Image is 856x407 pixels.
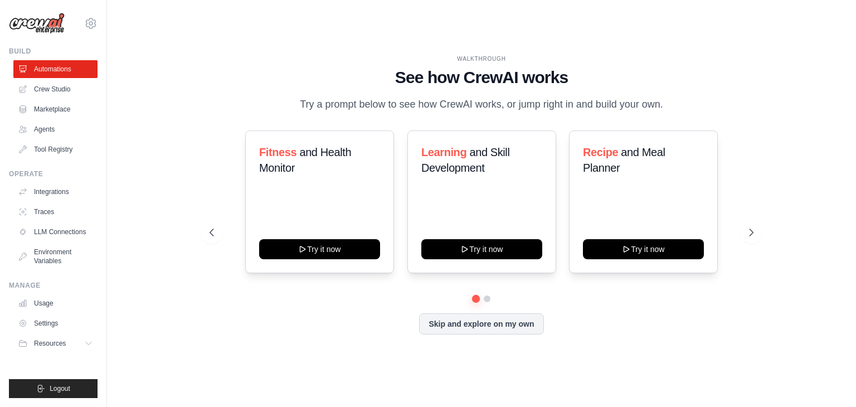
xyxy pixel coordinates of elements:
span: Recipe [583,146,618,158]
span: Logout [50,384,70,393]
button: Try it now [583,239,704,259]
span: Fitness [259,146,296,158]
div: Build [9,47,98,56]
h1: See how CrewAI works [210,67,753,88]
span: and Health Monitor [259,146,351,174]
span: Learning [421,146,466,158]
p: Try a prompt below to see how CrewAI works, or jump right in and build your own. [294,96,669,113]
a: LLM Connections [13,223,98,241]
img: Logo [9,13,65,34]
button: Skip and explore on my own [419,313,543,335]
a: Tool Registry [13,140,98,158]
button: Resources [13,335,98,352]
a: Environment Variables [13,243,98,270]
button: Try it now [421,239,542,259]
a: Usage [13,294,98,312]
a: Automations [13,60,98,78]
a: Settings [13,314,98,332]
button: Try it now [259,239,380,259]
div: Manage [9,281,98,290]
button: Logout [9,379,98,398]
span: and Skill Development [421,146,509,174]
span: and Meal Planner [583,146,665,174]
a: Traces [13,203,98,221]
div: WALKTHROUGH [210,55,753,63]
a: Integrations [13,183,98,201]
a: Agents [13,120,98,138]
div: Operate [9,169,98,178]
a: Crew Studio [13,80,98,98]
span: Resources [34,339,66,348]
a: Marketplace [13,100,98,118]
